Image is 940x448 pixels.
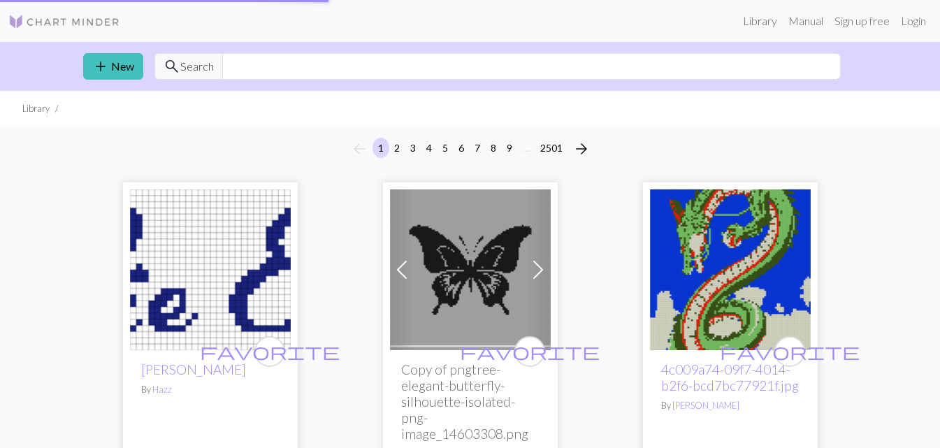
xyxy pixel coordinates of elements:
[164,57,180,76] span: search
[200,340,340,362] span: favorite
[453,138,470,158] button: 6
[460,338,600,366] i: favourite
[737,7,783,35] a: Library
[720,340,860,362] span: favorite
[401,361,540,442] h2: Copy of pngtree-elegant-butterfly-silhouette-isolated-png-image_14603308.png
[720,338,860,366] i: favourite
[783,7,829,35] a: Manual
[829,7,895,35] a: Sign up free
[460,340,600,362] span: favorite
[152,384,172,395] a: Hazz
[573,139,590,159] span: arrow_forward
[141,361,246,377] a: [PERSON_NAME]
[130,189,291,350] img: Billie
[180,58,214,75] span: Search
[390,189,551,350] img: pngtree-elegant-butterfly-silhouette-isolated-png-image_14603308.png
[8,13,120,30] img: Logo
[672,400,739,411] a: [PERSON_NAME]
[567,138,595,160] button: Next
[774,336,805,367] button: favourite
[514,336,545,367] button: favourite
[405,138,421,158] button: 3
[389,138,405,158] button: 2
[200,338,340,366] i: favourite
[254,336,285,367] button: favourite
[141,383,280,396] p: By
[83,53,143,80] a: New
[345,138,595,160] nav: Page navigation
[437,138,454,158] button: 5
[535,138,568,158] button: 2501
[469,138,486,158] button: 7
[373,138,389,158] button: 1
[895,7,932,35] a: Login
[661,361,799,393] a: 4c009a74-09f7-4014-b2f6-bcd7bc77921f.jpg
[130,261,291,275] a: Billie
[92,57,109,76] span: add
[390,261,551,275] a: pngtree-elegant-butterfly-silhouette-isolated-png-image_14603308.png
[650,189,811,350] img: 4c009a74-09f7-4014-b2f6-bcd7bc77921f.jpg
[421,138,438,158] button: 4
[661,399,800,412] p: By
[501,138,518,158] button: 9
[573,140,590,157] i: Next
[485,138,502,158] button: 8
[650,261,811,275] a: 4c009a74-09f7-4014-b2f6-bcd7bc77921f.jpg
[22,102,50,115] li: Library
